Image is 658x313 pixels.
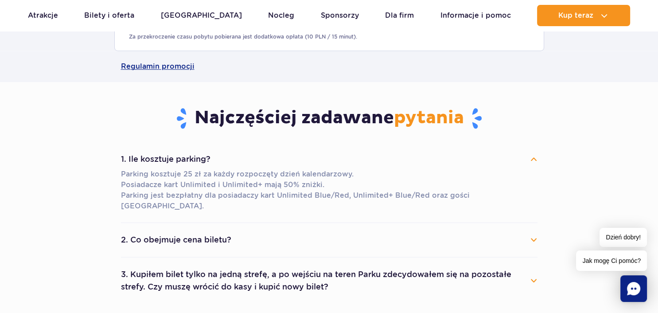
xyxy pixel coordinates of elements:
[129,33,530,41] p: Za przekroczenie czasu pobytu pobierana jest dodatkowa opłata (10 PLN / 15 minut).
[121,230,537,250] button: 2. Co obejmuje cena biletu?
[28,5,58,26] a: Atrakcje
[385,5,414,26] a: Dla firm
[84,5,134,26] a: Bilety i oferta
[121,169,537,211] p: Parking kosztuje 25 zł za każdy rozpoczęty dzień kalendarzowy. Posiadacze kart Unlimited i Unlimi...
[576,250,647,271] span: Jak mogę Ci pomóc?
[121,149,537,169] button: 1. Ile kosztuje parking?
[558,12,593,20] span: Kup teraz
[537,5,630,26] button: Kup teraz
[321,5,359,26] a: Sponsorzy
[620,275,647,302] div: Chat
[440,5,511,26] a: Informacje i pomoc
[394,107,464,129] span: pytania
[121,265,537,297] button: 3. Kupiłem bilet tylko na jedną strefę, a po wejściu na teren Parku zdecydowałem się na pozostałe...
[600,228,647,247] span: Dzień dobry!
[121,107,537,130] h3: Najczęściej zadawane
[121,51,537,82] a: Regulamin promocji
[268,5,294,26] a: Nocleg
[161,5,242,26] a: [GEOGRAPHIC_DATA]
